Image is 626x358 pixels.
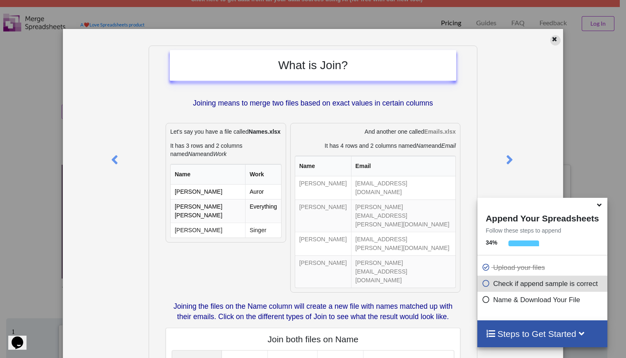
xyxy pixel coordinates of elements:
[188,151,203,157] i: Name
[295,255,351,288] td: [PERSON_NAME]
[172,334,454,344] h4: Join both files on Name
[351,156,455,176] th: Email
[477,211,607,223] h4: Append Your Spreadsheets
[171,223,245,238] td: [PERSON_NAME]
[482,295,605,305] p: Name & Download Your File
[166,301,460,322] p: Joining the files on the Name column will create a new file with names matched up with their emai...
[171,199,245,223] td: [PERSON_NAME] [PERSON_NAME]
[295,199,351,232] td: [PERSON_NAME]
[245,164,281,185] th: Work
[249,128,281,135] b: Names.xlsx
[416,142,431,149] i: Name
[441,142,456,149] i: Email
[295,142,456,150] p: It has 4 rows and 2 columns named and
[178,58,448,72] h2: What is Join?
[295,176,351,199] td: [PERSON_NAME]
[170,142,282,158] p: It has 3 rows and 2 columns named and
[486,329,599,339] h4: Steps to Get Started
[295,232,351,255] td: [PERSON_NAME]
[351,176,455,199] td: [EMAIL_ADDRESS][DOMAIN_NAME]
[245,199,281,223] td: Everything
[170,127,282,136] p: Let's say you have a file called
[171,164,245,185] th: Name
[482,279,605,289] p: Check if append sample is correct
[424,128,456,135] b: Emails.xlsx
[245,185,281,199] td: Auror
[351,232,455,255] td: [EMAIL_ADDRESS][PERSON_NAME][DOMAIN_NAME]
[351,255,455,288] td: [PERSON_NAME][EMAIL_ADDRESS][DOMAIN_NAME]
[171,185,245,199] td: [PERSON_NAME]
[170,98,456,108] p: Joining means to merge two files based on exact values in certain columns
[295,127,456,136] p: And another one called
[295,156,351,176] th: Name
[8,325,35,350] iframe: chat widget
[213,151,227,157] i: Work
[245,223,281,238] td: Singer
[486,239,497,246] b: 34 %
[477,226,607,235] p: Follow these steps to append
[351,199,455,232] td: [PERSON_NAME][EMAIL_ADDRESS][PERSON_NAME][DOMAIN_NAME]
[482,262,605,273] p: Upload your files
